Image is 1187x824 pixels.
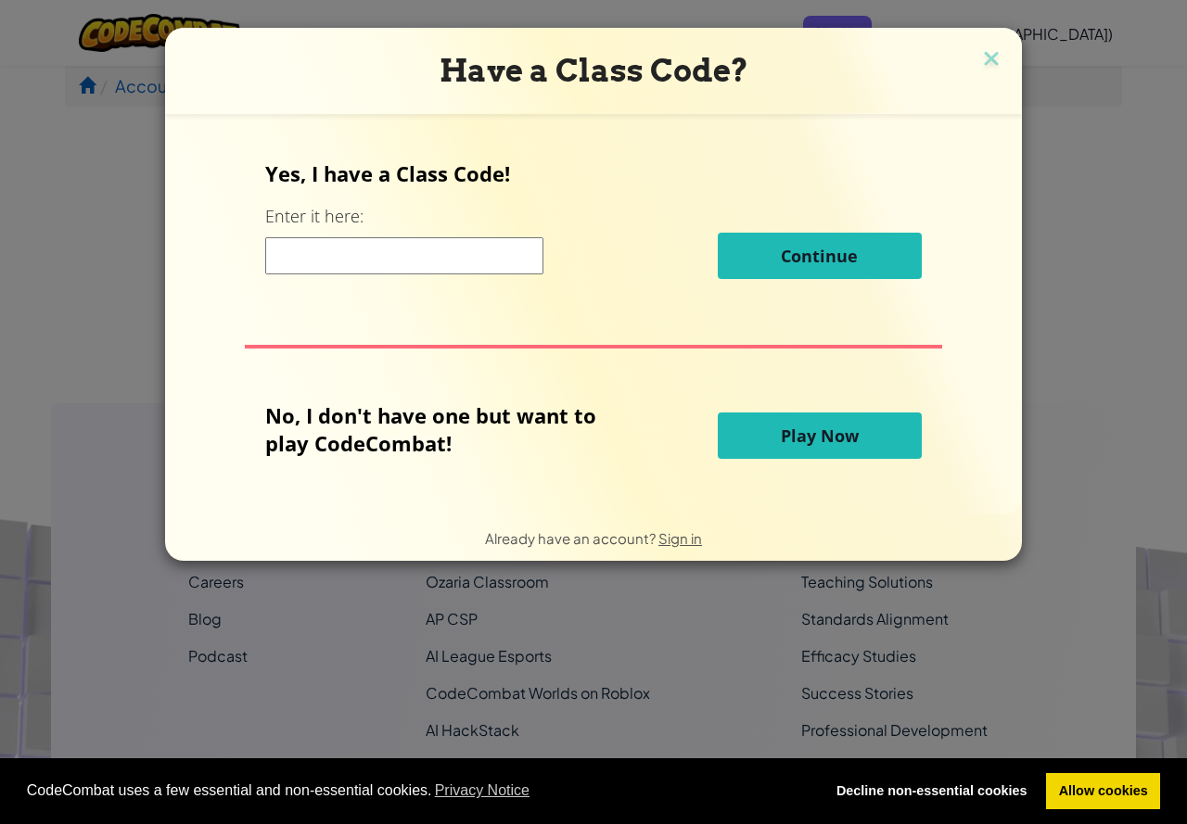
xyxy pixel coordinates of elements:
button: Play Now [718,412,922,459]
span: Play Now [781,425,859,447]
a: Sign in [658,529,702,547]
label: Enter it here: [265,205,364,228]
a: learn more about cookies [432,777,533,805]
p: No, I don't have one but want to play CodeCombat! [265,401,624,457]
img: close icon [979,46,1003,74]
span: Continue [781,245,858,267]
button: Continue [718,233,922,279]
p: Yes, I have a Class Code! [265,159,921,187]
a: deny cookies [823,773,1040,810]
span: Already have an account? [485,529,658,547]
span: CodeCombat uses a few essential and non-essential cookies. [27,777,810,805]
a: allow cookies [1046,773,1160,810]
span: Have a Class Code? [440,52,748,89]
